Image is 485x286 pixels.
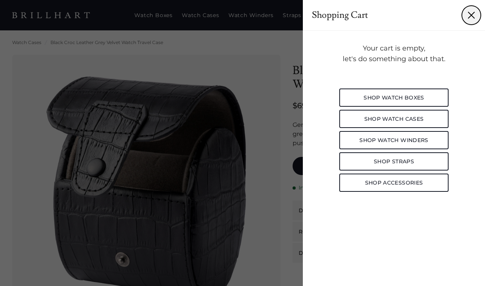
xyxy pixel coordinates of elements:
a: Shop Straps [339,152,449,171]
div: Shopping Cart [312,9,368,21]
a: Shop Accessories [339,174,449,192]
a: Shop Watch Winders [339,131,449,149]
button: Close [462,6,480,24]
a: Shop Watch Cases [339,110,449,128]
p: Your cart is empty, let's do something about that. [303,31,485,76]
a: Shop Watch Boxes [339,88,449,107]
